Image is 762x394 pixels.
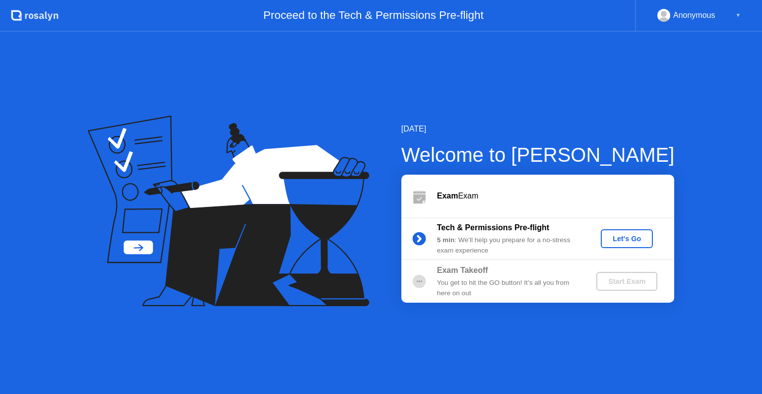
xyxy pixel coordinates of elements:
[437,235,580,256] div: : We’ll help you prepare for a no-stress exam experience
[437,266,488,274] b: Exam Takeoff
[401,123,675,135] div: [DATE]
[596,272,657,291] button: Start Exam
[600,277,653,285] div: Start Exam
[673,9,715,22] div: Anonymous
[401,140,675,170] div: Welcome to [PERSON_NAME]
[736,9,741,22] div: ▼
[437,236,455,244] b: 5 min
[605,235,649,243] div: Let's Go
[437,192,458,200] b: Exam
[437,223,549,232] b: Tech & Permissions Pre-flight
[437,278,580,298] div: You get to hit the GO button! It’s all you from here on out
[601,229,653,248] button: Let's Go
[437,190,674,202] div: Exam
